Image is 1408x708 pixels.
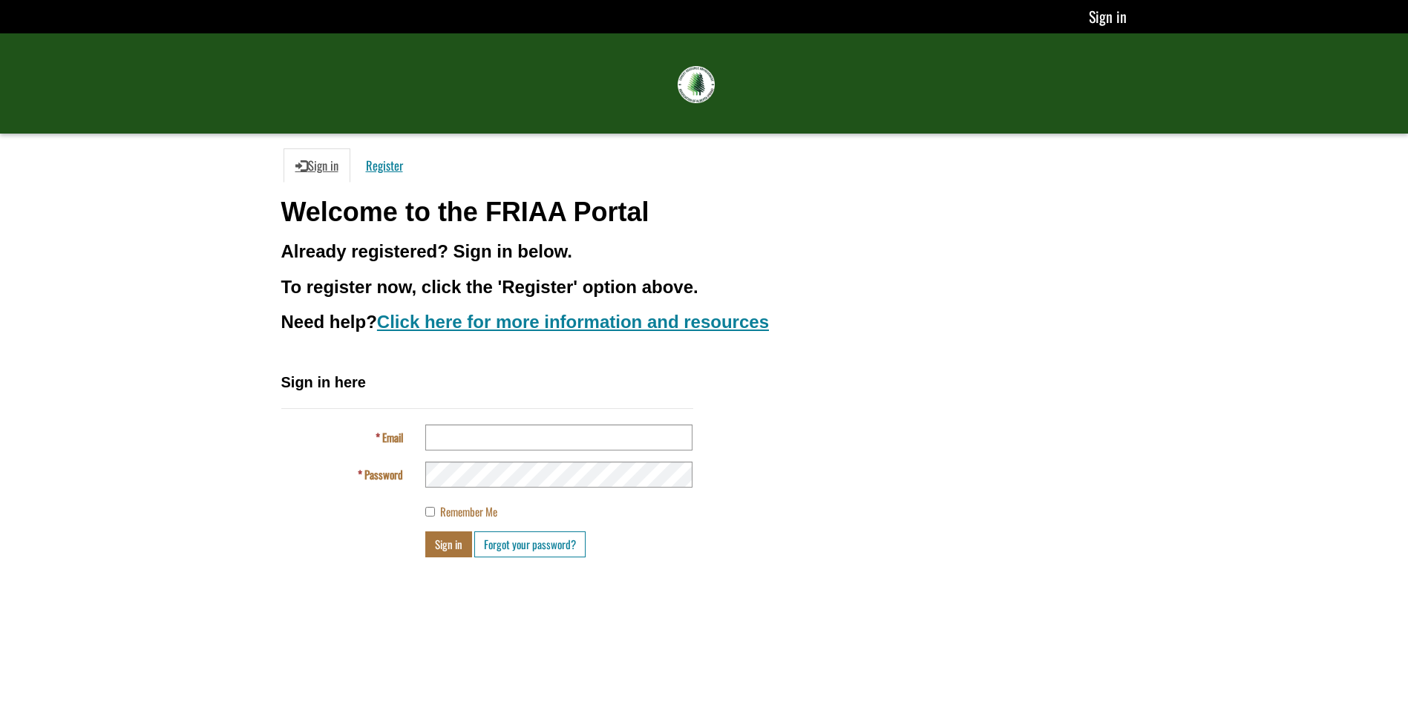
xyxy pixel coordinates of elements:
span: Email [382,429,403,445]
a: Sign in [284,148,350,183]
span: Password [364,466,403,482]
h3: To register now, click the 'Register' option above. [281,278,1127,297]
span: Remember Me [440,503,497,519]
img: FRIAA Submissions Portal [678,66,715,103]
input: Remember Me [425,507,435,517]
a: Forgot your password? [474,531,586,557]
a: Sign in [1089,5,1127,27]
h3: Already registered? Sign in below. [281,242,1127,261]
span: Sign in here [281,374,366,390]
h3: Need help? [281,312,1127,332]
h1: Welcome to the FRIAA Portal [281,197,1127,227]
a: Click here for more information and resources [377,312,769,332]
button: Sign in [425,531,472,557]
a: Register [354,148,415,183]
